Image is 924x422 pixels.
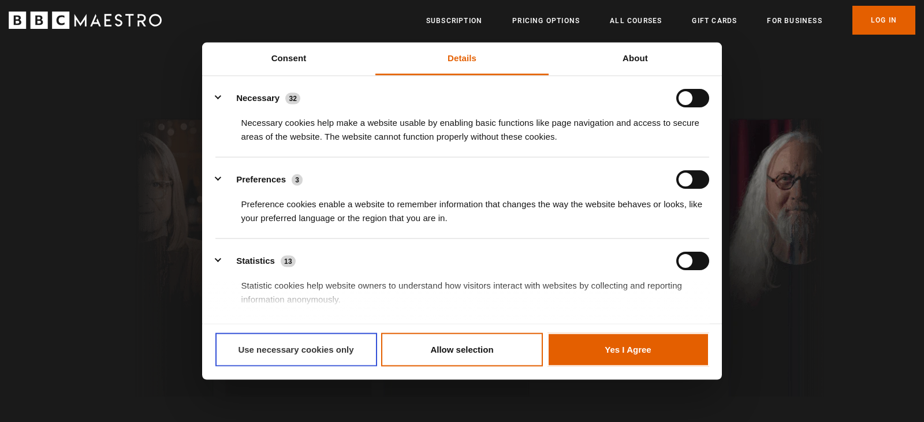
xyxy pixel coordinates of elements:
button: Necessary (32) [215,89,308,107]
a: Details [375,42,549,75]
button: Preferences (3) [215,170,310,189]
label: Preferences [236,173,286,186]
nav: Primary [426,6,915,35]
button: Allow selection [381,333,543,366]
span: 32 [285,92,300,104]
a: About [549,42,722,75]
button: Yes I Agree [547,333,709,366]
a: All Courses [610,15,662,27]
a: Consent [202,42,375,75]
button: Statistics (13) [215,252,303,270]
svg: BBC Maestro [9,12,162,29]
div: Preference cookies enable a website to remember information that changes the way the website beha... [215,189,709,225]
span: 13 [281,255,296,267]
div: Necessary cookies help make a website usable by enabling basic functions like page navigation and... [215,107,709,144]
a: Subscription [426,15,482,27]
label: Necessary [236,91,280,104]
a: Gift Cards [692,15,737,27]
div: Statistic cookies help website owners to understand how visitors interact with websites by collec... [215,270,709,307]
span: 3 [292,174,303,185]
a: Log In [852,6,915,35]
a: Pricing Options [512,15,580,27]
a: For business [767,15,822,27]
label: Statistics [236,254,275,267]
button: Use necessary cookies only [215,333,377,366]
